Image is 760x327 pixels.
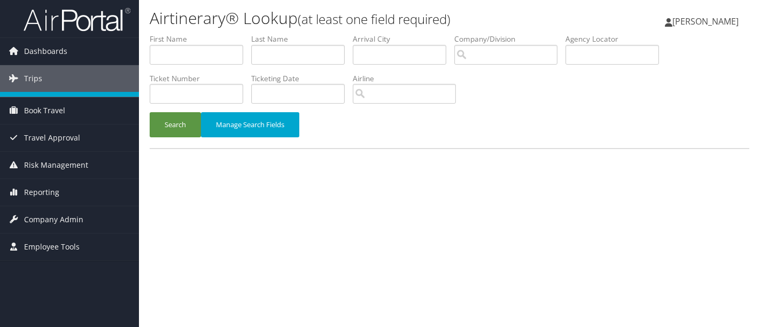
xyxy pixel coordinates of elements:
small: (at least one field required) [298,10,451,28]
span: Dashboards [24,38,67,65]
a: [PERSON_NAME] [665,5,749,37]
span: Reporting [24,179,59,206]
button: Manage Search Fields [201,112,299,137]
label: Arrival City [353,34,454,44]
span: Risk Management [24,152,88,178]
span: Trips [24,65,42,92]
label: Last Name [251,34,353,44]
label: Company/Division [454,34,565,44]
label: Airline [353,73,464,84]
label: First Name [150,34,251,44]
h1: Airtinerary® Lookup [150,7,549,29]
label: Ticketing Date [251,73,353,84]
span: Travel Approval [24,124,80,151]
button: Search [150,112,201,137]
span: Employee Tools [24,233,80,260]
span: [PERSON_NAME] [672,15,739,27]
label: Ticket Number [150,73,251,84]
label: Agency Locator [565,34,667,44]
span: Company Admin [24,206,83,233]
span: Book Travel [24,97,65,124]
img: airportal-logo.png [24,7,130,32]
